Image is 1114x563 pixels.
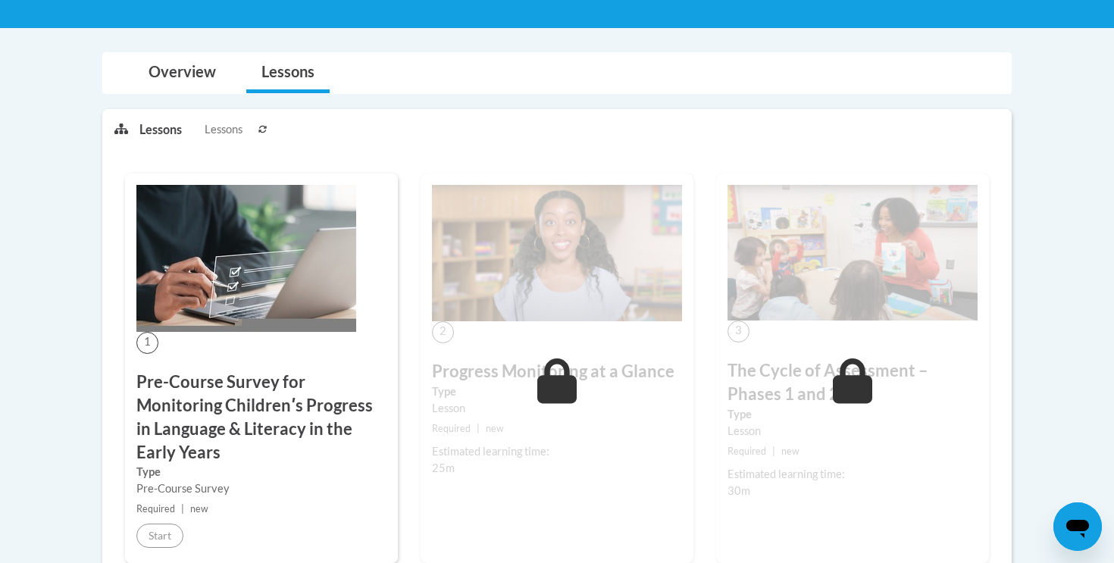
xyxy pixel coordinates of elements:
span: 1 [136,332,158,354]
span: Required [432,423,471,434]
div: Estimated learning time: [432,443,682,460]
div: Lesson [728,423,978,439]
div: Lesson [432,400,682,417]
span: | [477,423,480,434]
a: Lessons [246,53,330,93]
span: 2 [432,321,454,343]
h3: The Cycle of Assessment – Phases 1 and 2 [728,359,978,406]
img: Course Image [136,185,356,332]
span: 25m [432,461,455,474]
div: Pre-Course Survey [136,480,386,497]
span: Lessons [205,121,243,138]
h3: Progress Monitoring at a Glance [432,360,682,383]
span: 3 [728,321,749,342]
h3: Pre-Course Survey for Monitoring Childrenʹs Progress in Language & Literacy in the Early Years [136,371,386,464]
label: Type [728,406,978,423]
span: new [486,423,504,434]
span: Required [136,503,175,515]
p: Lessons [139,121,182,138]
span: new [190,503,208,515]
button: Start [136,524,183,548]
iframe: Button to launch messaging window [1053,502,1102,551]
span: Required [728,446,766,457]
label: Type [432,383,682,400]
a: Overview [133,53,231,93]
label: Type [136,464,386,480]
span: | [181,503,184,515]
img: Course Image [432,185,682,321]
span: | [772,446,775,457]
span: new [781,446,800,457]
span: 30m [728,484,750,497]
img: Course Image [728,185,978,321]
div: Estimated learning time: [728,466,978,483]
